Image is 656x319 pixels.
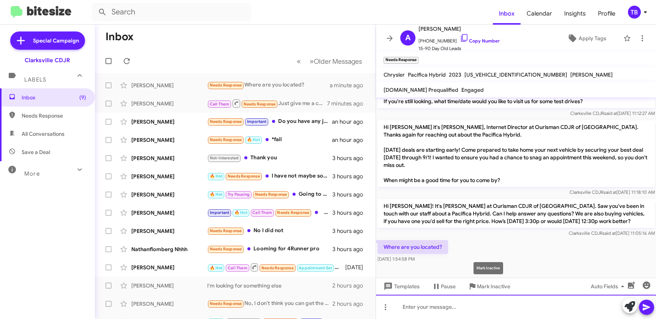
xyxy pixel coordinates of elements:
span: [PHONE_NUMBER] [418,33,500,45]
span: Needs Response [22,112,86,119]
div: 3 hours ago [332,209,369,217]
span: Call Them [228,266,247,270]
div: No I did not [207,226,332,235]
span: Labels [24,76,46,83]
div: [PERSON_NAME] [131,118,207,126]
nav: Page navigation example [293,53,367,69]
span: said at [602,230,615,236]
div: Thank you [207,154,332,162]
div: 2 hours ago [332,300,369,308]
span: Pause [441,280,456,293]
span: [DATE] 1:54:58 PM [378,256,415,262]
span: Needs Response [228,174,260,179]
span: Profile [592,3,621,25]
span: Needs Response [210,301,242,306]
a: Special Campaign [10,31,85,50]
span: [PERSON_NAME] [570,71,613,78]
button: Next [305,53,367,69]
span: Clarksville CDJR [DATE] 11:05:16 AM [568,230,654,236]
div: 3 hours ago [332,191,369,198]
span: Needs Response [210,83,242,88]
span: Special Campaign [33,37,79,44]
span: Clarksville CDJR [DATE] 11:12:27 AM [570,110,654,116]
div: [PERSON_NAME] [131,100,207,107]
div: No, I don't think you can get the price down low enough. [207,299,332,308]
small: Needs Response [384,57,418,64]
div: [PERSON_NAME] [131,191,207,198]
span: said at [603,189,616,195]
span: Mark Inactive [477,280,510,293]
span: said at [604,110,617,116]
span: Inbox [22,94,86,101]
div: an hour ago [332,118,369,126]
div: [PERSON_NAME] [131,82,207,89]
h1: Inbox [105,31,134,43]
div: Just give me a call when the pinnacle hybrid comes in [207,99,327,108]
div: [PERSON_NAME] [131,300,207,308]
span: Needs Response [210,228,242,233]
button: Auto Fields [585,280,633,293]
span: More [24,170,40,177]
span: Appointment Set [299,266,332,270]
span: Needs Response [277,210,309,215]
span: 2023 [449,71,461,78]
span: Engaged [461,86,484,93]
span: A [405,32,411,44]
div: [PERSON_NAME] [131,154,207,162]
div: Going to wait to see what Sept deals are [207,190,332,199]
span: 🔥 Hot [234,210,247,215]
a: Inbox [493,3,521,25]
button: Mark Inactive [462,280,516,293]
div: Looming for 4Runner pro [207,245,332,253]
div: an hour ago [332,136,369,144]
span: Needs Response [210,247,242,251]
span: Needs Response [261,266,294,270]
a: Insights [558,3,592,25]
span: Call Them [210,102,230,107]
a: Calendar [521,3,558,25]
button: Templates [376,280,426,293]
p: Hi [PERSON_NAME] it's [PERSON_NAME], Internet Director at Ourisman CDJR of [GEOGRAPHIC_DATA]. Tha... [378,120,655,187]
span: Templates [382,280,420,293]
button: Previous [292,53,305,69]
span: Apply Tags [579,31,606,45]
div: [PERSON_NAME] [131,264,207,271]
span: Call Them [252,210,272,215]
div: a minute ago [330,82,370,89]
span: Important [210,210,230,215]
div: TB [628,6,641,19]
span: Auto Fields [591,280,627,293]
div: WP0AA2A78EL0150503 [207,262,343,272]
span: « [297,57,301,66]
button: TB [621,6,648,19]
a: Copy Number [460,38,500,44]
div: 3 hours ago [332,173,369,180]
div: Mark Inactive [474,262,503,274]
span: Save a Deal [22,148,50,156]
div: 3 hours ago [332,245,369,253]
span: Needs Response [255,192,287,197]
div: I'm looking for something else [207,282,332,289]
div: Do you have any jeep wrangler convertibles? [207,117,332,126]
span: 15-90 Day Old Leads [418,45,500,52]
div: [PERSON_NAME] [131,282,207,289]
div: 3 hours ago [332,154,369,162]
div: [DATE] [343,264,369,271]
div: *fail [207,135,332,144]
span: 🔥 Hot [210,266,223,270]
span: Clarksville CDJR [DATE] 11:18:10 AM [569,189,654,195]
span: Chrysler [384,71,405,78]
div: [PERSON_NAME] [131,173,207,180]
span: (9) [79,94,86,101]
span: » [310,57,314,66]
div: [PERSON_NAME] [131,227,207,235]
div: Where are you located? [207,81,330,90]
span: Older Messages [314,57,362,66]
input: Search [92,3,251,21]
span: 🔥 Hot [210,174,223,179]
span: All Conversations [22,130,64,138]
div: 2 hours ago [332,282,369,289]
